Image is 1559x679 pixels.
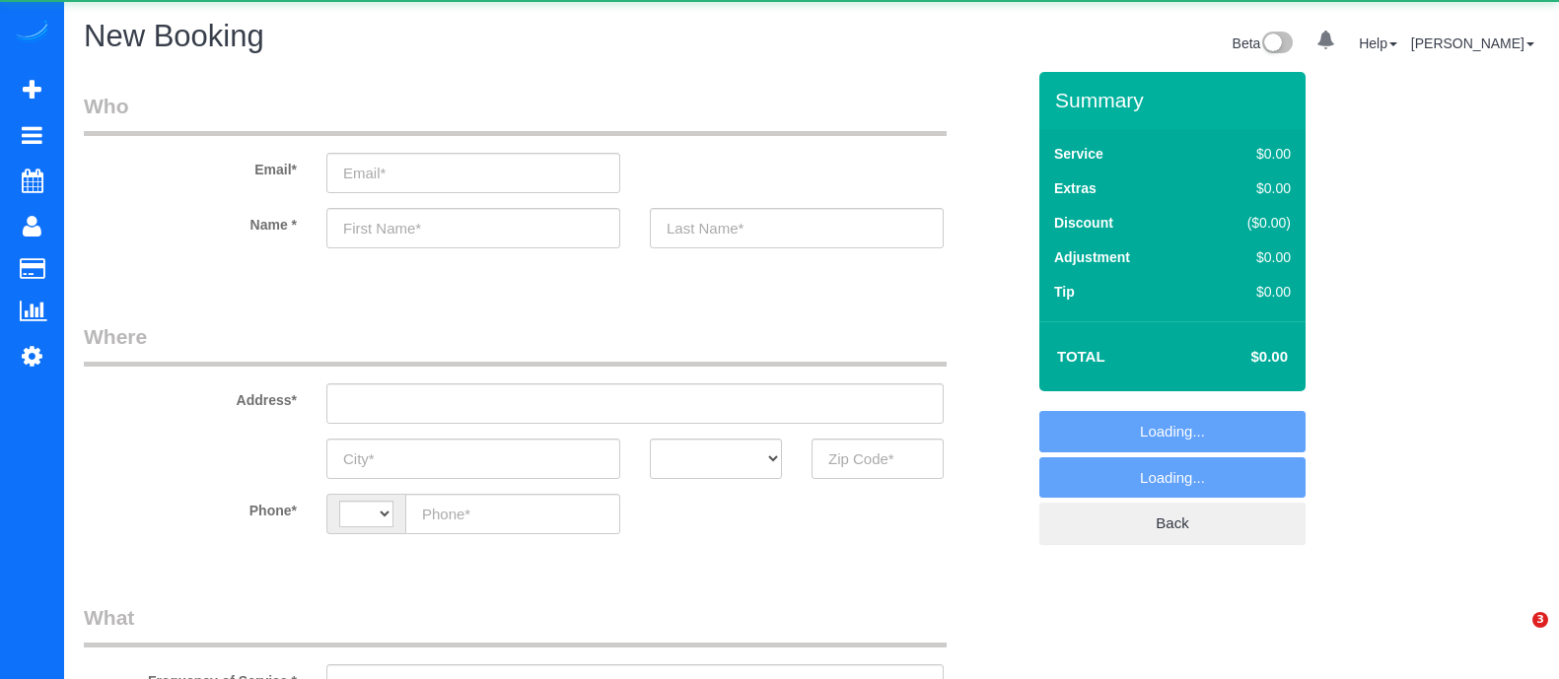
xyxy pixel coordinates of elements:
[84,92,947,136] legend: Who
[1206,178,1291,198] div: $0.00
[650,208,944,248] input: Last Name*
[1206,144,1291,164] div: $0.00
[326,208,620,248] input: First Name*
[1260,32,1293,57] img: New interface
[1054,144,1103,164] label: Service
[1054,247,1130,267] label: Adjustment
[1054,213,1113,233] label: Discount
[1359,35,1397,51] a: Help
[1055,89,1296,111] h3: Summary
[1054,282,1075,302] label: Tip
[1532,612,1548,628] span: 3
[1057,348,1105,365] strong: Total
[1411,35,1534,51] a: [PERSON_NAME]
[84,603,947,647] legend: What
[1039,503,1306,544] a: Back
[812,439,944,479] input: Zip Code*
[84,19,264,53] span: New Booking
[1206,282,1291,302] div: $0.00
[69,383,312,410] label: Address*
[1233,35,1294,51] a: Beta
[1206,247,1291,267] div: $0.00
[69,494,312,520] label: Phone*
[84,322,947,367] legend: Where
[405,494,620,534] input: Phone*
[326,153,620,193] input: Email*
[69,208,312,235] label: Name *
[1054,178,1097,198] label: Extras
[1492,612,1539,659] iframe: Intercom live chat
[12,20,51,47] img: Automaid Logo
[1206,213,1291,233] div: ($0.00)
[326,439,620,479] input: City*
[1192,349,1288,366] h4: $0.00
[69,153,312,179] label: Email*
